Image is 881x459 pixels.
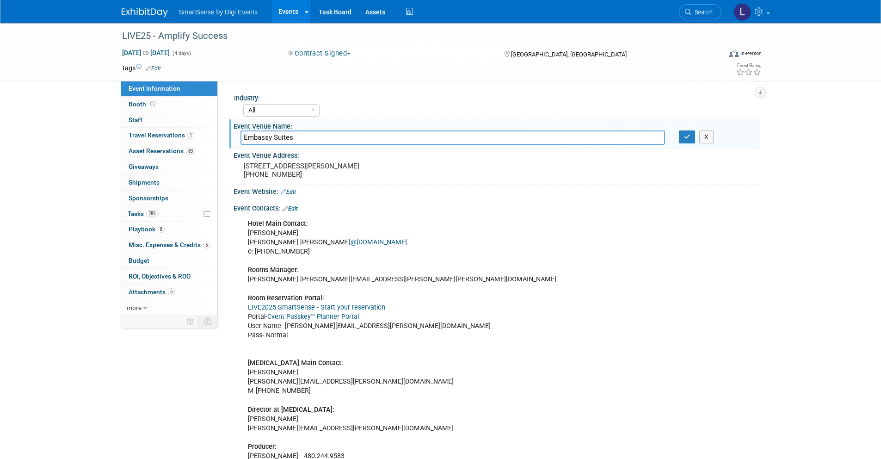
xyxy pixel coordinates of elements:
span: 5 [203,242,210,248]
span: [GEOGRAPHIC_DATA], [GEOGRAPHIC_DATA] [511,51,627,58]
a: Sponsorships [121,191,217,206]
span: 1 [187,132,194,139]
span: Sponsorships [129,194,168,202]
a: Misc. Expenses & Credits5 [121,237,217,253]
a: @[DOMAIN_NAME] [351,238,407,246]
a: Booth [121,97,217,112]
span: Giveaways [129,163,159,170]
a: Cvent Passkey™ Planner Portal [267,313,359,321]
span: more [127,304,142,311]
span: 28% [146,210,159,217]
b: Rooms Manager: [248,266,299,274]
a: Budget [121,253,217,268]
div: Event Venue Address: [234,149,760,160]
span: Attachments [129,288,175,296]
b: [MEDICAL_DATA] Main Contact: [248,359,343,367]
button: X [699,130,714,143]
a: ROI, Objectives & ROO [121,269,217,284]
td: Toggle Event Tabs [198,316,217,328]
a: Staff [121,112,217,128]
div: Event Website: [234,185,760,197]
b: Hotel Main Contact: [248,220,308,228]
span: SmartSense by Digi Events [179,8,258,16]
div: Industry: [234,91,756,103]
a: Asset Reservations83 [121,143,217,159]
div: Event Rating [736,63,761,68]
pre: [STREET_ADDRESS][PERSON_NAME] [PHONE_NUMBER] [244,162,443,179]
span: to [142,49,150,56]
a: Event Information [121,81,217,96]
a: Edit [281,189,296,195]
span: (4 days) [172,50,191,56]
span: Travel Reservations [129,131,194,139]
span: Misc. Expenses & Credits [129,241,210,248]
span: Event Information [129,85,180,92]
span: 83 [186,148,195,155]
span: Search [691,9,713,16]
span: Tasks [128,210,159,217]
a: LIVE2025 SmartSense - Start your reservation [248,304,385,311]
a: Tasks28% [121,206,217,222]
div: Event Contacts: [234,201,760,213]
a: Playbook8 [121,222,217,237]
div: Event Format [667,48,762,62]
td: Tags [122,63,161,73]
span: ROI, Objectives & ROO [129,273,191,280]
span: Booth [129,100,157,108]
a: Edit [283,205,298,212]
a: Search [679,4,721,20]
span: Asset Reservations [129,147,195,155]
a: Travel Reservations1 [121,128,217,143]
span: Shipments [129,179,160,186]
a: Shipments [121,175,217,190]
b: Producer: [248,443,277,451]
img: Format-Inperson.png [729,50,739,57]
b: Director at [MEDICAL_DATA]: [248,406,334,414]
img: ExhibitDay [122,8,168,17]
span: 8 [158,226,165,233]
div: LIVE25 - Amplify Success [119,28,708,44]
a: more [121,300,217,316]
b: Room Reservation Portal: [248,294,324,302]
span: [DATE] [DATE] [122,49,170,57]
a: Giveaways [121,159,217,174]
img: Leland Jenkins [733,3,751,21]
div: Event Venue Name: [234,119,760,131]
span: Budget [129,257,149,264]
td: Personalize Event Tab Strip [183,316,199,328]
span: 5 [168,288,175,295]
a: Edit [146,65,161,72]
div: In-Person [740,50,762,57]
button: Contract Signed [285,49,354,58]
a: Attachments5 [121,285,217,300]
span: Staff [129,116,142,124]
span: Playbook [129,225,165,233]
span: Booth not reserved yet [148,100,157,107]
